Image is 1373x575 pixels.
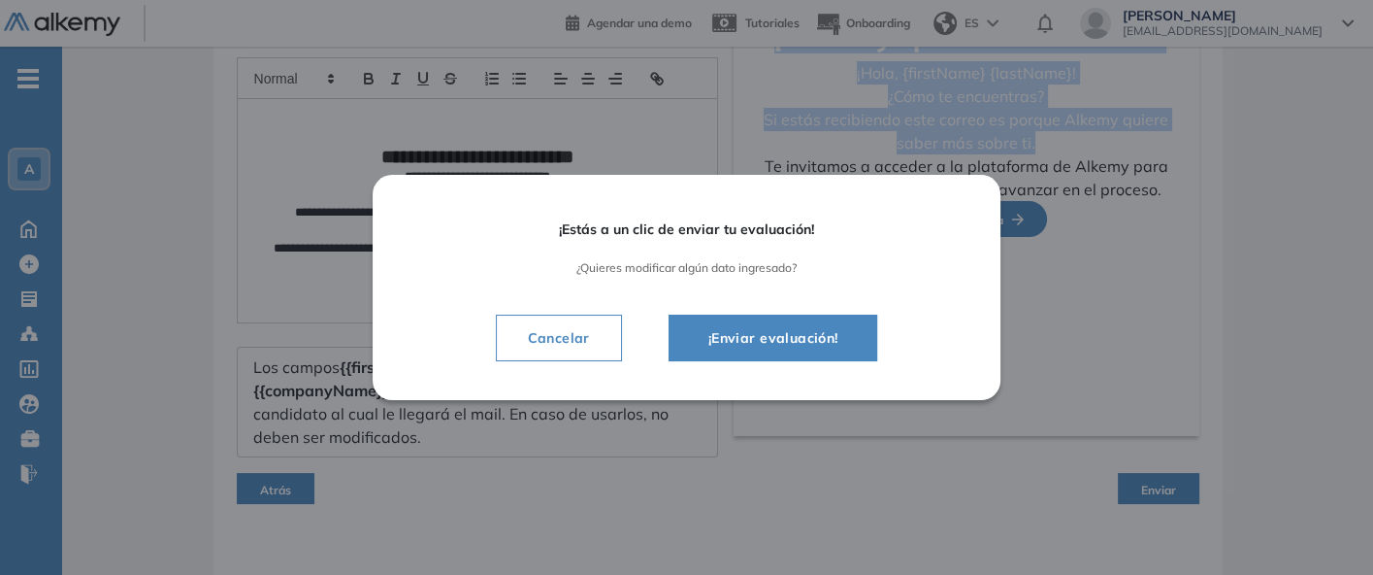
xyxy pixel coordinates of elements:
span: ¡Enviar evaluación! [693,326,854,350]
span: Cancelar [512,326,605,350]
span: ¡Estás a un clic de enviar tu evaluación! [427,221,946,238]
button: ¡Enviar evaluación! [669,315,878,361]
button: Cancelar [496,315,622,361]
span: ¿Quieres modificar algún dato ingresado? [427,261,946,275]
